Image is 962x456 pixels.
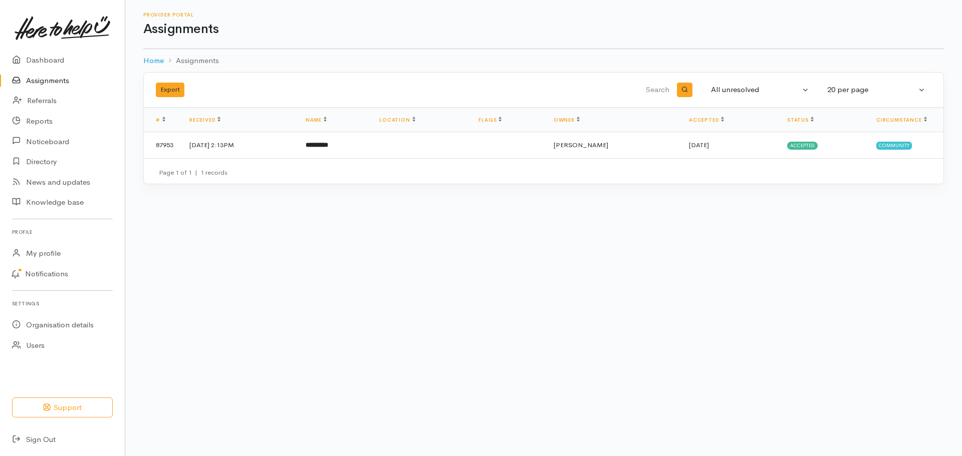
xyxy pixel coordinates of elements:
input: Search [430,78,671,102]
button: Export [156,83,184,97]
td: 87953 [144,132,181,158]
li: Assignments [164,55,219,67]
a: Location [379,117,415,123]
div: All unresolved [711,84,800,96]
button: 20 per page [821,80,931,100]
a: Received [189,117,220,123]
td: [DATE] 2:13PM [181,132,298,158]
span: [PERSON_NAME] [554,141,608,149]
a: Accepted [689,117,724,123]
a: Name [306,117,327,123]
span: | [195,168,197,177]
h1: Assignments [143,22,944,37]
a: Owner [554,117,580,123]
nav: breadcrumb [143,49,944,73]
button: All unresolved [705,80,815,100]
a: Status [787,117,814,123]
a: Flags [478,117,502,123]
div: 20 per page [827,84,916,96]
span: Accepted [787,142,818,150]
h6: Profile [12,225,113,239]
span: Community [876,142,912,150]
a: Circumstance [876,117,927,123]
h6: Settings [12,297,113,310]
time: [DATE] [689,141,709,149]
h6: Provider Portal [143,12,944,18]
a: Home [143,55,164,67]
a: # [156,117,165,123]
button: Support [12,397,113,418]
small: Page 1 of 1 1 records [159,168,227,177]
